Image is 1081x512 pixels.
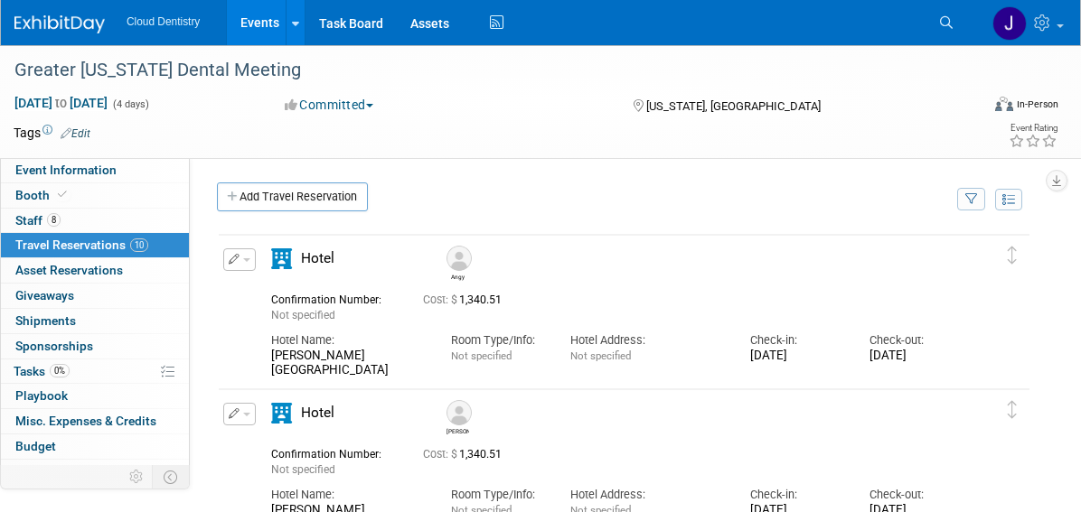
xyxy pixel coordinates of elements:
div: Hotel Address: [570,487,723,503]
span: Asset Reservations [15,263,123,277]
img: Format-Inperson.png [995,97,1013,111]
span: Budget [15,439,56,453]
div: Hotel Name: [271,487,424,503]
div: Angy Rodriguez [446,271,469,281]
div: Event Rating [1009,124,1057,133]
a: Shipments [1,309,189,333]
a: Add Travel Reservation [217,182,368,211]
span: Staff [15,213,61,228]
a: Playbook [1,384,189,408]
div: Greater [US_STATE] Dental Meeting [8,54,956,87]
span: Misc. Expenses & Credits [15,414,156,428]
span: Event Information [15,163,117,177]
img: Angy Rodriguez [446,246,472,271]
a: Edit [61,127,90,140]
a: Giveaways [1,284,189,308]
div: In-Person [1016,98,1058,111]
span: Cloud Dentistry [127,15,200,28]
div: Check-in: [750,487,842,503]
td: Personalize Event Tab Strip [121,465,153,489]
i: Click and drag to move item [1008,247,1017,265]
span: Playbook [15,388,68,403]
span: to [52,96,70,110]
span: [DATE] [DATE] [14,95,108,111]
span: Not specified [451,349,512,362]
a: ROI, Objectives & ROO [1,460,189,484]
i: Booth reservation complete [58,190,67,200]
div: Check-in: [750,332,842,349]
a: Booth [1,183,189,208]
span: (4 days) [111,98,149,110]
span: 0% [50,364,70,377]
span: Hotel [301,250,334,266]
div: [PERSON_NAME][GEOGRAPHIC_DATA] [271,349,424,379]
a: Sponsorships [1,334,189,358]
td: Toggle Event Tabs [153,465,190,489]
div: Brittany White [446,425,469,435]
span: Cost: $ [423,293,459,306]
div: Check-out: [869,332,962,349]
img: Brittany White [446,400,472,425]
div: Hotel Name: [271,332,424,349]
span: Sponsorships [15,339,93,353]
div: Angy Rodriguez [442,246,474,281]
div: Hotel Address: [570,332,723,349]
div: [DATE] [869,349,962,364]
span: 1,340.51 [423,448,509,461]
i: Filter by Traveler [965,194,978,206]
a: Budget [1,434,189,459]
div: Brittany White [442,400,474,435]
div: [DATE] [750,349,842,364]
span: Shipments [15,313,76,328]
span: Tasks [14,364,70,378]
div: Confirmation Number: [271,442,396,461]
td: Tags [14,124,90,142]
img: ExhibitDay [14,15,105,33]
a: Tasks0% [1,359,189,384]
div: Room Type/Info: [451,487,543,503]
span: Booth [15,188,70,202]
div: Room Type/Info: [451,332,543,349]
span: 8 [47,213,61,227]
div: Check-out: [869,487,962,503]
span: Not specified [570,349,631,362]
span: Giveaways [15,288,74,303]
i: Hotel [271,248,292,269]
span: Not specified [271,463,335,476]
button: Committed [278,96,381,114]
span: 10 [130,238,148,252]
span: Travel Reservations [15,237,148,252]
img: Jessica Estrada [992,6,1027,41]
span: ROI, Objectives & ROO [15,464,136,479]
a: Staff8 [1,209,189,233]
div: Confirmation Number: [271,288,396,307]
span: Cost: $ [423,448,459,461]
span: Not specified [271,309,335,321]
i: Hotel [271,403,292,424]
a: Misc. Expenses & Credits [1,409,189,433]
a: Travel Reservations10 [1,233,189,257]
div: Event Format [896,94,1058,121]
span: Hotel [301,405,334,421]
span: 1,340.51 [423,293,509,306]
span: [US_STATE], [GEOGRAPHIC_DATA] [646,99,821,113]
a: Asset Reservations [1,258,189,283]
a: Event Information [1,158,189,182]
i: Click and drag to move item [1008,401,1017,419]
